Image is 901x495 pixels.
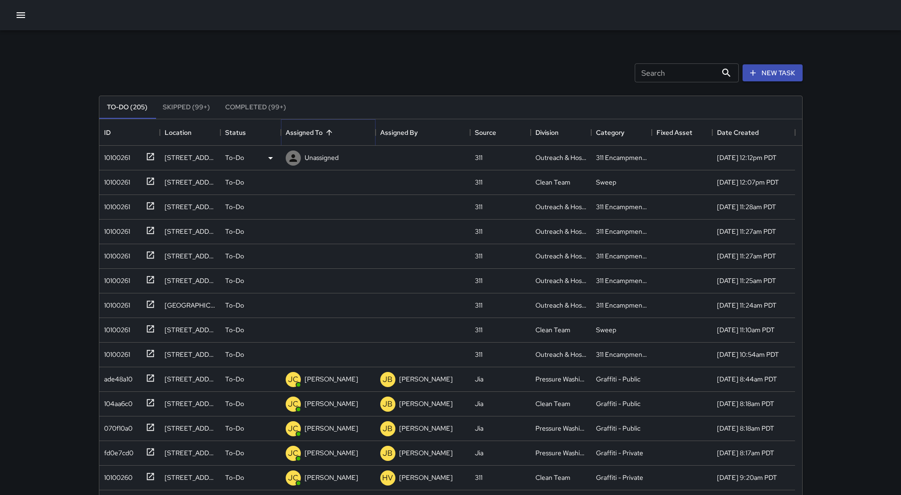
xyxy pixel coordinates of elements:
[99,119,160,146] div: ID
[656,119,692,146] div: Fixed Asset
[717,448,774,458] div: 9/14/2025, 8:17am PDT
[475,424,483,433] div: Jia
[470,119,531,146] div: Source
[165,153,216,162] div: 34 7th Street
[535,424,586,433] div: Pressure Washing
[475,374,483,384] div: Jia
[288,398,298,410] p: JC
[100,198,130,212] div: 10100261
[305,473,358,482] p: [PERSON_NAME]
[596,448,643,458] div: Graffiti - Private
[225,301,244,310] p: To-Do
[288,472,298,484] p: JC
[712,119,795,146] div: Date Created
[288,448,298,459] p: JC
[717,276,776,285] div: 9/14/2025, 11:25am PDT
[535,119,559,146] div: Division
[165,350,216,359] div: 102 6th Street
[225,227,244,236] p: To-Do
[717,227,776,236] div: 9/14/2025, 11:27am PDT
[165,424,216,433] div: 1115 Market Street
[165,399,216,408] div: 1105 Market Street
[383,398,393,410] p: JB
[225,325,244,335] p: To-Do
[717,473,777,482] div: 9/13/2025, 9:20am PDT
[225,202,244,212] p: To-Do
[100,223,130,236] div: 10100261
[591,119,652,146] div: Category
[535,202,586,212] div: Outreach & Hospitality
[165,301,216,310] div: 1171 Mission Street
[475,276,482,285] div: 311
[376,119,470,146] div: Assigned By
[225,177,244,187] p: To-Do
[100,346,130,359] div: 10100261
[596,119,624,146] div: Category
[399,448,453,458] p: [PERSON_NAME]
[225,251,244,261] p: To-Do
[288,374,298,385] p: JC
[165,227,216,236] div: 1201 Market Street
[165,374,216,384] div: 1101 Market Street
[535,177,570,187] div: Clean Team
[596,374,640,384] div: Graffiti - Public
[305,424,358,433] p: [PERSON_NAME]
[535,227,586,236] div: Outreach & Hospitality
[531,119,591,146] div: Division
[165,251,216,261] div: 1201 Market Street
[100,420,132,433] div: 070f10a0
[596,424,640,433] div: Graffiti - Public
[225,448,244,458] p: To-Do
[288,423,298,434] p: JC
[383,374,393,385] p: JB
[535,350,586,359] div: Outreach & Hospitality
[220,119,281,146] div: Status
[535,325,570,335] div: Clean Team
[225,374,244,384] p: To-Do
[535,276,586,285] div: Outreach & Hospitality
[717,301,777,310] div: 9/14/2025, 11:24am PDT
[717,350,779,359] div: 9/14/2025, 10:54am PDT
[99,96,155,119] button: To-Do (205)
[399,424,453,433] p: [PERSON_NAME]
[100,469,132,482] div: 10100260
[100,272,130,285] div: 10100261
[100,444,133,458] div: fd0e7cd0
[596,202,647,212] div: 311 Encampments
[717,374,777,384] div: 9/14/2025, 8:44am PDT
[717,325,775,335] div: 9/14/2025, 11:10am PDT
[596,399,640,408] div: Graffiti - Public
[596,177,616,187] div: Sweep
[717,119,759,146] div: Date Created
[165,325,216,335] div: 448 Tehama Street
[596,227,647,236] div: 311 Encampments
[100,149,130,162] div: 10100261
[225,350,244,359] p: To-Do
[596,473,643,482] div: Graffiti - Private
[155,96,218,119] button: Skipped (99+)
[535,374,586,384] div: Pressure Washing
[399,374,453,384] p: [PERSON_NAME]
[535,153,586,162] div: Outreach & Hospitality
[717,424,774,433] div: 9/14/2025, 8:18am PDT
[225,276,244,285] p: To-Do
[596,276,647,285] div: 311 Encampments
[399,399,453,408] p: [PERSON_NAME]
[305,448,358,458] p: [PERSON_NAME]
[475,399,483,408] div: Jia
[596,153,647,162] div: 311 Encampments
[535,399,570,408] div: Clean Team
[305,399,358,408] p: [PERSON_NAME]
[596,301,647,310] div: 311 Encampments
[475,153,482,162] div: 311
[225,473,244,482] p: To-Do
[286,119,323,146] div: Assigned To
[225,424,244,433] p: To-Do
[380,119,418,146] div: Assigned By
[717,177,779,187] div: 9/14/2025, 12:07pm PDT
[225,153,244,162] p: To-Do
[535,448,586,458] div: Pressure Washing
[475,227,482,236] div: 311
[475,301,482,310] div: 311
[596,350,647,359] div: 311 Encampments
